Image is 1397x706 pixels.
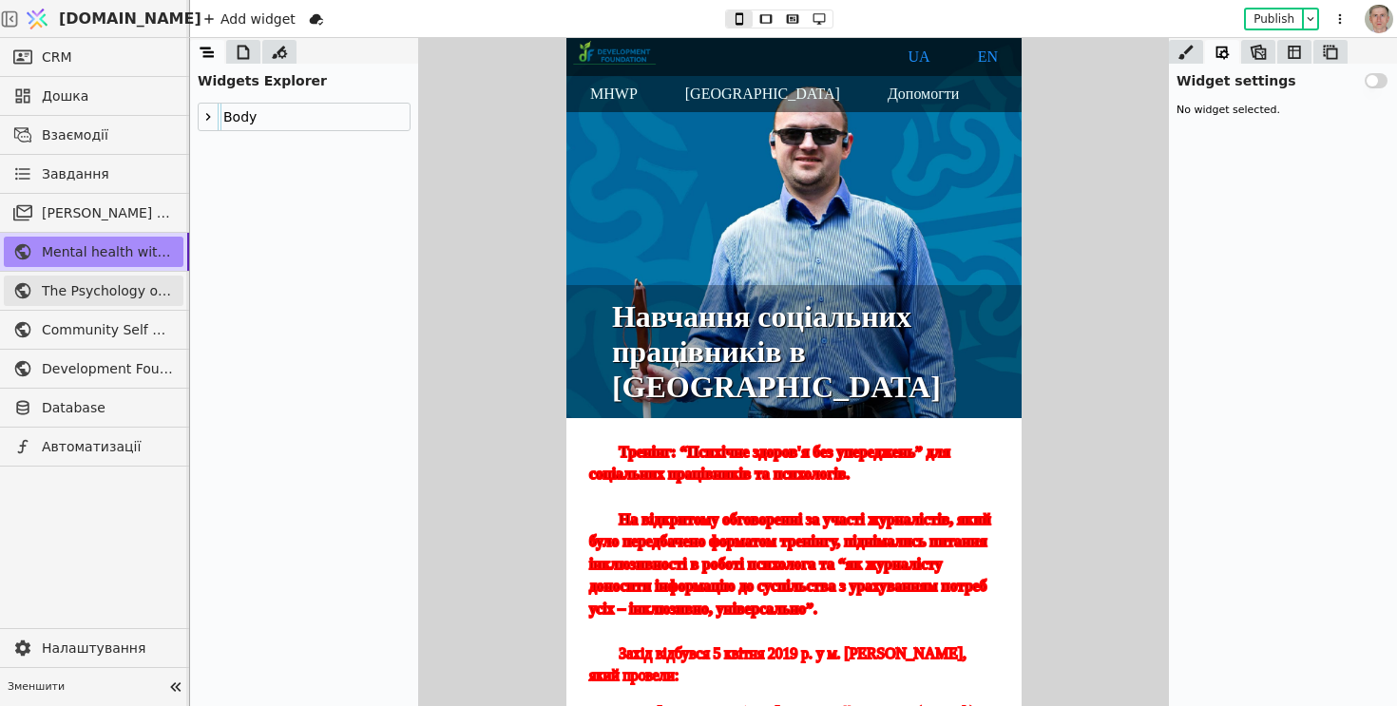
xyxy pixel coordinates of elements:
[388,1,455,37] a: EN
[198,8,301,30] div: Add widget
[8,679,163,696] span: Зменшити
[4,431,183,462] a: Автоматизації
[4,353,183,384] a: Development Foundation
[199,104,410,130] div: Body
[42,86,174,106] span: Дошка
[4,42,183,72] a: CRM
[4,198,183,228] a: [PERSON_NAME] розсилки
[42,203,174,223] span: [PERSON_NAME] розсилки
[59,8,201,30] span: [DOMAIN_NAME]
[4,276,183,306] a: The Psychology of War
[46,261,410,367] p: Навчання соціальних працівників в [GEOGRAPHIC_DATA]
[1169,64,1397,91] div: Widget settings
[316,43,397,69] div: Допомогти
[297,38,416,74] a: Допомогти
[90,666,214,682] strong: [PERSON_NAME]
[23,1,51,37] img: Logo
[218,104,257,130] div: Body
[19,43,76,69] div: MHWP
[42,125,174,145] span: Взаємодії
[4,392,183,423] a: Database
[1246,10,1302,29] button: Publish
[42,359,174,379] span: Development Foundation
[23,473,425,579] strong: На відкритому обговоренні за участі журналістів, який було передбачено форматом тренінгу, підніма...
[337,6,369,32] div: UA
[4,81,183,111] a: Дошка
[4,237,183,267] a: Mental health without prejudice project
[42,398,174,418] span: Database
[1169,95,1397,126] div: No widget selected.
[42,281,174,301] span: The Psychology of War
[95,38,297,74] a: [GEOGRAPHIC_DATA]
[42,48,72,67] span: CRM
[4,315,183,345] a: Community Self Help
[1365,5,1393,33] img: 1560949290925-CROPPED-IMG_0201-2-.jpg
[42,242,174,262] span: Mental health without prejudice project
[23,604,432,649] p: Захід відбувся 5 квітня 2019 р. у м. [PERSON_NAME], який провели:
[4,120,183,150] a: Взаємодії
[42,164,109,184] span: Завдання
[407,6,436,32] div: EN
[42,320,174,340] span: Community Self Help
[42,639,174,658] span: Налаштування
[23,406,384,445] strong: Тренінг: “Психічне здоров'я без упереджень” для соціальних працівників та психологів.
[114,43,278,69] div: [GEOGRAPHIC_DATA]
[19,1,190,37] a: [DOMAIN_NAME]
[190,64,418,91] div: Widgets Explorer
[42,437,174,457] span: Автоматизації
[4,633,183,663] a: Налаштування
[318,1,388,37] a: UA
[4,159,183,189] a: Завдання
